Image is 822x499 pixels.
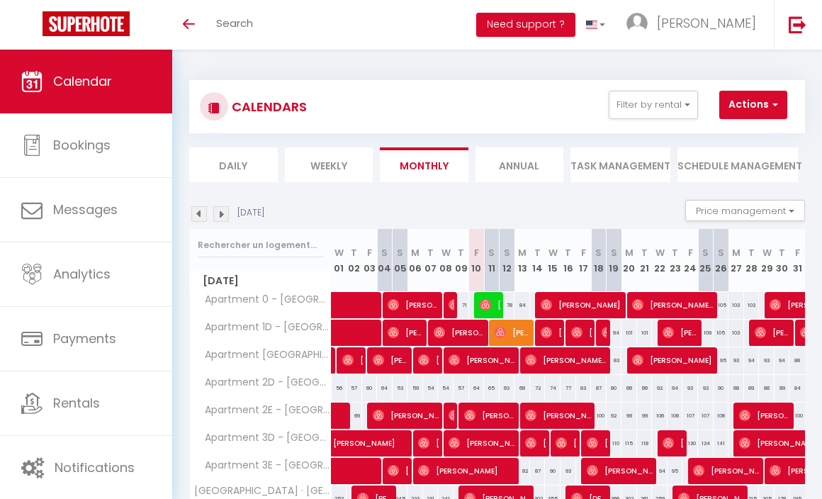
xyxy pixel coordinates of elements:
[388,319,424,346] span: [PERSON_NAME]
[595,246,602,259] abbr: S
[362,229,378,292] th: 03
[759,347,775,374] div: 93
[454,229,469,292] th: 09
[775,229,790,292] th: 30
[347,375,362,401] div: 57
[779,246,785,259] abbr: T
[514,229,530,292] th: 13
[795,246,800,259] abbr: F
[688,246,693,259] abbr: F
[607,320,622,346] div: 94
[668,229,683,292] th: 23
[762,246,772,259] abbr: W
[561,375,576,401] div: 77
[198,232,323,258] input: Rechercher un logement...
[407,229,423,292] th: 06
[393,375,408,401] div: 53
[474,246,479,259] abbr: F
[682,229,698,292] th: 24
[607,375,622,401] div: 80
[518,246,527,259] abbr: M
[192,375,334,391] span: Apartment 2D - [GEOGRAPHIC_DATA]
[652,403,668,429] div: 106
[775,375,790,401] div: 89
[53,330,116,347] span: Payments
[418,457,517,484] span: [PERSON_NAME]
[332,229,347,292] th: 01
[625,246,634,259] abbr: M
[541,291,624,318] span: [PERSON_NAME]
[682,403,698,429] div: 107
[423,229,439,292] th: 07
[714,430,729,456] div: 141
[655,246,665,259] abbr: W
[530,229,546,292] th: 14
[789,403,805,429] div: 100
[702,246,709,259] abbr: S
[449,291,454,318] span: [PERSON_NAME]
[534,246,541,259] abbr: T
[668,403,683,429] div: 108
[192,347,334,363] span: Apartment [GEOGRAPHIC_DATA]
[632,347,715,374] span: [PERSON_NAME]
[237,206,264,220] p: [DATE]
[744,292,760,318] div: 103
[449,347,516,374] span: [PERSON_NAME]
[525,347,608,374] span: [PERSON_NAME] wants
[789,229,805,292] th: 31
[373,347,409,374] span: [PERSON_NAME]
[545,458,561,484] div: 90
[192,403,334,418] span: Apartment 2E - [GEOGRAPHIC_DATA]
[381,246,388,259] abbr: S
[53,394,100,412] span: Rentals
[657,14,756,32] span: [PERSON_NAME]
[652,375,668,401] div: 92
[53,136,111,154] span: Bookings
[732,246,741,259] abbr: M
[192,486,334,496] span: [GEOGRAPHIC_DATA] · [GEOGRAPHIC_DATA]
[714,375,729,401] div: 90
[530,458,546,484] div: 87
[469,375,485,401] div: 64
[698,229,714,292] th: 25
[434,319,485,346] span: [PERSON_NAME]
[504,246,510,259] abbr: S
[454,292,469,318] div: 71
[698,430,714,456] div: 134
[739,402,791,429] span: [PERSON_NAME]
[626,13,648,34] img: ...
[581,246,586,259] abbr: F
[632,291,715,318] span: [PERSON_NAME] 06
[652,229,668,292] th: 22
[621,229,637,292] th: 20
[380,147,468,182] li: Monthly
[621,320,637,346] div: 101
[228,91,307,123] h3: CALENDARS
[53,265,111,283] span: Analytics
[607,229,622,292] th: 19
[500,229,515,292] th: 12
[621,375,637,401] div: 86
[514,292,530,318] div: 84
[525,402,592,429] span: [PERSON_NAME]
[476,13,575,37] button: Need support ?
[407,375,423,401] div: 59
[388,457,408,484] span: [PERSON_NAME]
[682,375,698,401] div: 93
[418,430,439,456] span: [PERSON_NAME]
[755,319,791,346] span: [PERSON_NAME]
[192,458,334,473] span: Apartment 3E - [GEOGRAPHIC_DATA]
[43,11,130,36] img: Super Booking
[698,320,714,346] div: 109
[454,375,469,401] div: 57
[576,375,592,401] div: 83
[759,375,775,401] div: 88
[685,200,805,221] button: Price management
[789,375,805,401] div: 84
[744,375,760,401] div: 89
[611,246,617,259] abbr: S
[342,347,363,374] span: [PERSON_NAME]
[698,375,714,401] div: 93
[663,319,699,346] span: [PERSON_NAME]
[397,246,403,259] abbr: S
